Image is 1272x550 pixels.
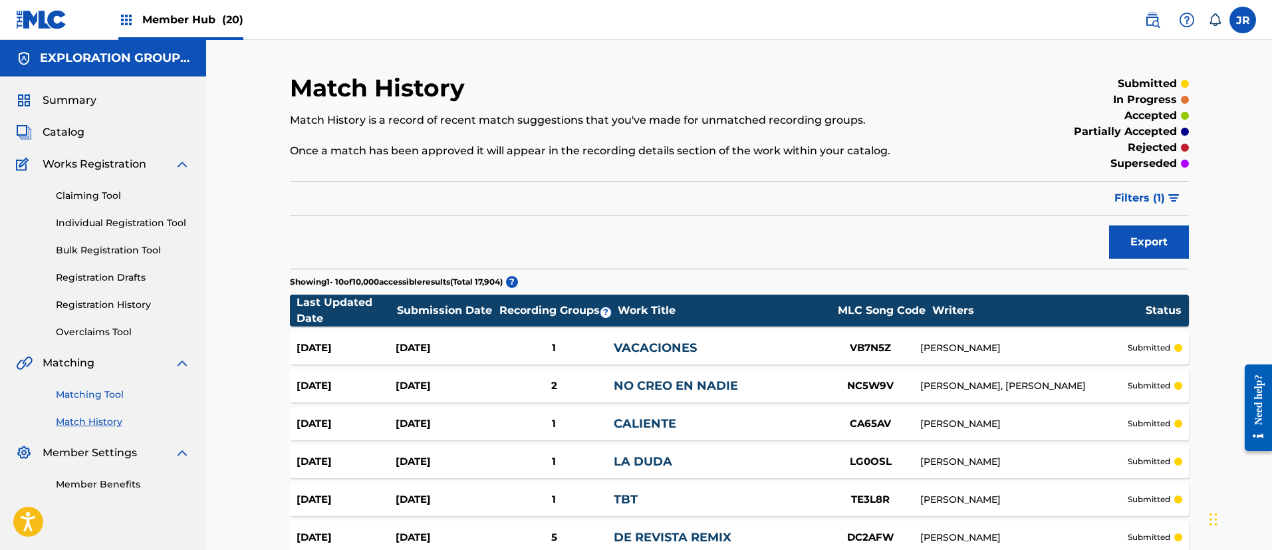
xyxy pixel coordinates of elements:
[495,416,614,432] div: 1
[1208,13,1221,27] div: Notifications
[16,51,32,67] img: Accounts
[222,13,243,26] span: (20)
[614,341,697,355] a: VACACIONES
[142,12,243,27] span: Member Hub
[16,124,32,140] img: Catalog
[1074,124,1177,140] p: partially accepted
[297,341,396,356] div: [DATE]
[56,189,190,203] a: Claiming Tool
[396,492,495,507] div: [DATE]
[1128,140,1177,156] p: rejected
[920,417,1127,431] div: [PERSON_NAME]
[43,445,137,461] span: Member Settings
[1174,7,1200,33] div: Help
[1146,303,1182,319] div: Status
[1124,108,1177,124] p: accepted
[297,454,396,470] div: [DATE]
[1128,380,1170,392] p: submitted
[56,388,190,402] a: Matching Tool
[397,303,497,319] div: Submission Date
[174,355,190,371] img: expand
[174,445,190,461] img: expand
[618,303,830,319] div: Work Title
[495,530,614,545] div: 5
[614,454,672,469] a: LA DUDA
[297,378,396,394] div: [DATE]
[495,492,614,507] div: 1
[16,92,96,108] a: SummarySummary
[600,307,611,318] span: ?
[1113,92,1177,108] p: in progress
[497,303,617,319] div: Recording Groups
[56,243,190,257] a: Bulk Registration Tool
[614,378,738,393] a: NO CREO EN NADIE
[920,455,1127,469] div: [PERSON_NAME]
[920,531,1127,545] div: [PERSON_NAME]
[614,416,676,431] a: CALIENTE
[1128,342,1170,354] p: submitted
[1168,194,1180,202] img: filter
[297,416,396,432] div: [DATE]
[495,341,614,356] div: 1
[821,378,920,394] div: NC5W9V
[43,355,94,371] span: Matching
[1144,12,1160,28] img: search
[396,530,495,545] div: [DATE]
[1128,531,1170,543] p: submitted
[1128,493,1170,505] p: submitted
[297,492,396,507] div: [DATE]
[290,143,982,159] p: Once a match has been approved it will appear in the recording details section of the work within...
[297,530,396,545] div: [DATE]
[297,295,396,327] div: Last Updated Date
[16,92,32,108] img: Summary
[56,298,190,312] a: Registration History
[16,445,32,461] img: Member Settings
[118,12,134,28] img: Top Rightsholders
[16,355,33,371] img: Matching
[43,92,96,108] span: Summary
[56,478,190,491] a: Member Benefits
[1118,76,1177,92] p: submitted
[832,303,932,319] div: MLC Song Code
[396,378,495,394] div: [DATE]
[1209,499,1217,539] div: Drag
[56,415,190,429] a: Match History
[614,492,638,507] a: TBT
[495,454,614,470] div: 1
[506,276,518,288] span: ?
[821,341,920,356] div: VB7N5Z
[56,325,190,339] a: Overclaims Tool
[1109,225,1189,259] button: Export
[920,379,1127,393] div: [PERSON_NAME], [PERSON_NAME]
[821,530,920,545] div: DC2AFW
[821,454,920,470] div: LG0OSL
[1235,354,1272,461] iframe: Resource Center
[1229,7,1256,33] div: User Menu
[16,156,33,172] img: Works Registration
[290,276,503,288] p: Showing 1 - 10 of 10,000 accessible results (Total 17,904 )
[932,303,1145,319] div: Writers
[396,416,495,432] div: [DATE]
[821,492,920,507] div: TE3L8R
[920,493,1127,507] div: [PERSON_NAME]
[40,51,190,66] h5: EXPLORATION GROUP LLC
[1139,7,1166,33] a: Public Search
[43,156,146,172] span: Works Registration
[1128,418,1170,430] p: submitted
[396,454,495,470] div: [DATE]
[920,341,1127,355] div: [PERSON_NAME]
[1206,486,1272,550] iframe: Chat Widget
[614,530,731,545] a: DE REVISTA REMIX
[1114,190,1165,206] span: Filters ( 1 )
[43,124,84,140] span: Catalog
[56,271,190,285] a: Registration Drafts
[56,216,190,230] a: Individual Registration Tool
[1106,182,1189,215] button: Filters (1)
[174,156,190,172] img: expand
[290,112,982,128] p: Match History is a record of recent match suggestions that you've made for unmatched recording gr...
[821,416,920,432] div: CA65AV
[1179,12,1195,28] img: help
